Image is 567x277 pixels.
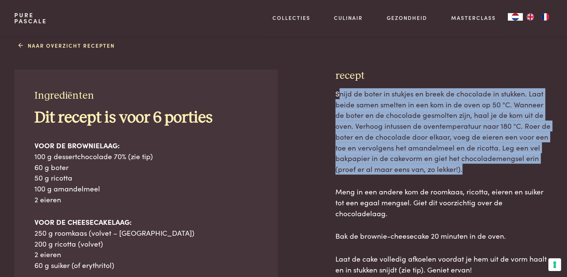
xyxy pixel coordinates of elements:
span: 250 g roomkaas (volvet – [GEOGRAPHIC_DATA]) [34,227,194,238]
h3: recept [335,69,553,83]
span: 60 g boter [34,162,69,172]
span: 2 eieren [34,249,61,259]
a: Gezondheid [387,14,427,22]
span: Laat de cake volledig afkoelen voordat je hem uit de vorm haalt en in stukken snijdt (zie tip). G... [335,253,547,274]
a: PurePascale [14,12,47,24]
span: Ingrediënten [34,90,94,101]
a: EN [523,13,538,21]
a: Masterclass [451,14,496,22]
span: Bak de brownie-cheesecake 20 minuten in de oven. [335,230,506,241]
ul: Language list [523,13,553,21]
div: Language [508,13,523,21]
span: 2 eieren [34,194,61,204]
span: Meng in een andere kom de roomkaas, ricotta, eieren en suiker tot een egaal mengsel. Giet dit voo... [335,186,543,218]
aside: Language selected: Nederlands [508,13,553,21]
span: Snijd de boter in stukjes en breek de chocolade in stukken. Laat beide samen smelten in een kom i... [335,88,551,174]
span: 200 g ricotta (volvet) [34,238,103,248]
a: NL [508,13,523,21]
span: 100 g amandelmeel [34,183,100,193]
b: VOOR DE BROWNIELAAG: [34,140,120,150]
span: 50 g ricotta [34,172,72,182]
b: VOOR DE CHEESECAKELAAG: [34,217,132,227]
b: Dit recept is voor 6 porties [34,110,212,126]
span: 60 g suiker (of erythritol) [34,260,114,270]
a: Naar overzicht recepten [18,42,115,50]
a: Culinair [334,14,363,22]
a: Collecties [272,14,310,22]
span: 100 g dessertchocolade 70% (zie tip) [34,151,153,161]
a: FR [538,13,553,21]
button: Uw voorkeuren voor toestemming voor trackingtechnologieën [548,258,561,271]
